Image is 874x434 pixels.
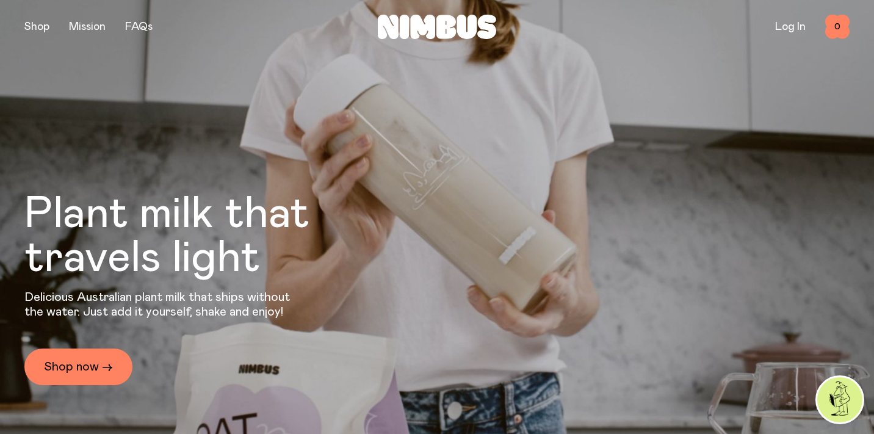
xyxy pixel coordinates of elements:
[24,349,132,385] a: Shop now →
[825,15,850,39] button: 0
[69,21,106,32] a: Mission
[125,21,153,32] a: FAQs
[24,290,298,319] p: Delicious Australian plant milk that ships without the water. Just add it yourself, shake and enjoy!
[817,377,862,422] img: agent
[775,21,806,32] a: Log In
[24,192,376,280] h1: Plant milk that travels light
